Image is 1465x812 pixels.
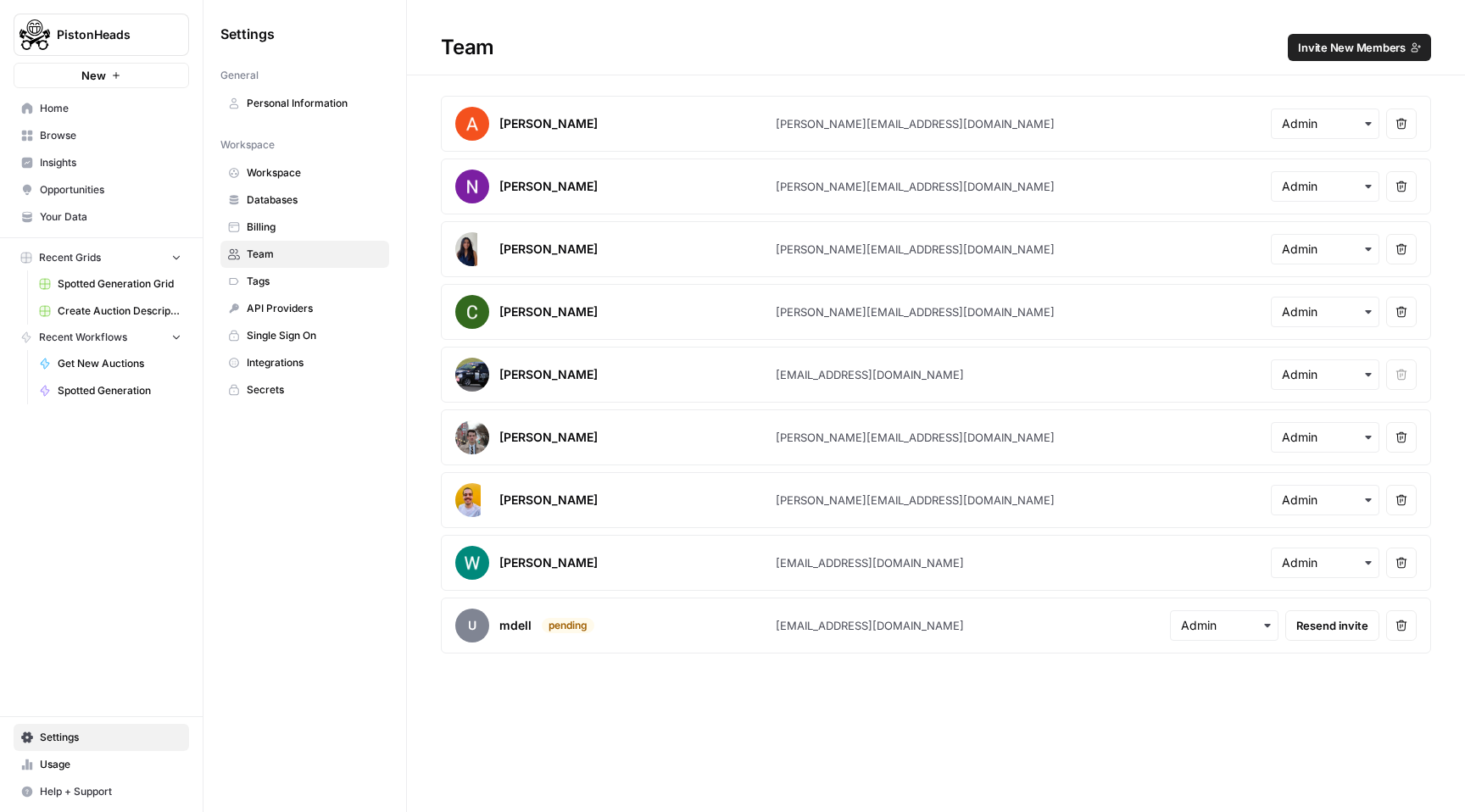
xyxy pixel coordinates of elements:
[19,19,50,50] img: PistonHeads Logo
[247,355,382,370] span: Integrations
[14,724,189,751] a: Settings
[455,358,489,392] img: avatar
[40,101,181,116] span: Home
[776,241,1055,258] div: [PERSON_NAME][EMAIL_ADDRESS][DOMAIN_NAME]
[58,356,181,371] span: Get New Auctions
[220,186,389,214] a: Databases
[14,95,189,122] a: Home
[31,350,189,377] a: Get New Auctions
[40,757,181,772] span: Usage
[455,232,477,266] img: avatar
[499,492,598,509] div: [PERSON_NAME]
[247,96,382,111] span: Personal Information
[14,325,189,350] button: Recent Workflows
[499,241,598,258] div: [PERSON_NAME]
[40,209,181,225] span: Your Data
[1298,39,1406,56] span: Invite New Members
[220,241,389,268] a: Team
[14,245,189,270] button: Recent Grids
[407,34,1465,61] div: Team
[776,429,1055,446] div: [PERSON_NAME][EMAIL_ADDRESS][DOMAIN_NAME]
[455,170,489,203] img: avatar
[220,268,389,295] a: Tags
[499,554,598,571] div: [PERSON_NAME]
[455,420,489,454] img: avatar
[1282,554,1368,571] input: Admin
[220,90,389,117] a: Personal Information
[31,377,189,404] a: Spotted Generation
[247,192,382,208] span: Databases
[499,366,598,383] div: [PERSON_NAME]
[40,182,181,197] span: Opportunities
[455,483,481,517] img: avatar
[1282,429,1368,446] input: Admin
[542,618,594,633] div: pending
[58,276,181,292] span: Spotted Generation Grid
[40,730,181,745] span: Settings
[499,617,532,634] div: mdell
[455,107,489,141] img: avatar
[247,247,382,262] span: Team
[455,295,489,329] img: avatar
[499,178,598,195] div: [PERSON_NAME]
[247,165,382,181] span: Workspace
[776,554,964,571] div: [EMAIL_ADDRESS][DOMAIN_NAME]
[40,155,181,170] span: Insights
[776,366,964,383] div: [EMAIL_ADDRESS][DOMAIN_NAME]
[1288,34,1431,61] button: Invite New Members
[58,383,181,398] span: Spotted Generation
[776,617,964,634] div: [EMAIL_ADDRESS][DOMAIN_NAME]
[220,159,389,186] a: Workspace
[247,301,382,316] span: API Providers
[31,298,189,325] a: Create Auction Descriptions
[39,330,127,345] span: Recent Workflows
[1282,115,1368,132] input: Admin
[1282,303,1368,320] input: Admin
[247,274,382,289] span: Tags
[455,546,489,580] img: avatar
[499,115,598,132] div: [PERSON_NAME]
[39,250,101,265] span: Recent Grids
[14,149,189,176] a: Insights
[14,778,189,805] button: Help + Support
[40,128,181,143] span: Browse
[776,303,1055,320] div: [PERSON_NAME][EMAIL_ADDRESS][DOMAIN_NAME]
[14,122,189,149] a: Browse
[14,14,189,56] button: Workspace: PistonHeads
[220,68,259,83] span: General
[1282,492,1368,509] input: Admin
[220,295,389,322] a: API Providers
[1296,617,1368,634] span: Resend invite
[58,303,181,319] span: Create Auction Descriptions
[220,137,275,153] span: Workspace
[247,382,382,398] span: Secrets
[220,376,389,403] a: Secrets
[14,203,189,231] a: Your Data
[14,63,189,88] button: New
[776,178,1055,195] div: [PERSON_NAME][EMAIL_ADDRESS][DOMAIN_NAME]
[40,784,181,799] span: Help + Support
[81,67,106,84] span: New
[1282,178,1368,195] input: Admin
[14,751,189,778] a: Usage
[220,214,389,241] a: Billing
[31,270,189,298] a: Spotted Generation Grid
[455,609,489,642] span: u
[220,24,275,44] span: Settings
[247,328,382,343] span: Single Sign On
[14,176,189,203] a: Opportunities
[1282,241,1368,258] input: Admin
[1282,366,1368,383] input: Admin
[776,492,1055,509] div: [PERSON_NAME][EMAIL_ADDRESS][DOMAIN_NAME]
[499,303,598,320] div: [PERSON_NAME]
[57,26,159,43] span: PistonHeads
[1285,610,1379,641] button: Resend invite
[247,220,382,235] span: Billing
[776,115,1055,132] div: [PERSON_NAME][EMAIL_ADDRESS][DOMAIN_NAME]
[220,322,389,349] a: Single Sign On
[499,429,598,446] div: [PERSON_NAME]
[1181,617,1267,634] input: Admin
[220,349,389,376] a: Integrations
